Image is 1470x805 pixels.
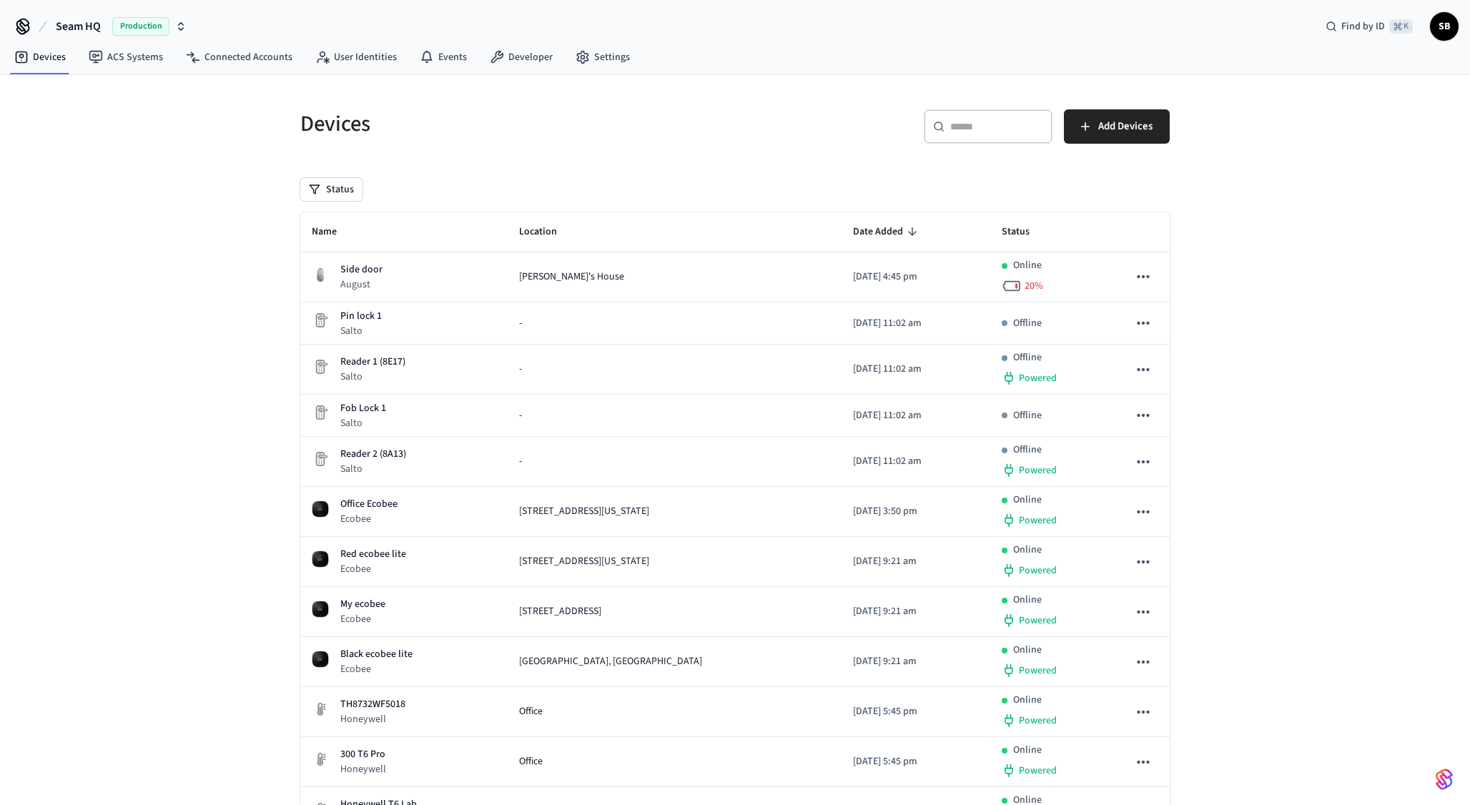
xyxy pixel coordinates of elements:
p: Ecobee [340,562,406,576]
button: Status [300,178,362,201]
p: Offline [1013,350,1042,365]
p: My ecobee [340,597,385,612]
a: Events [408,44,478,70]
img: ecobee_lite_3 [312,651,329,668]
p: Online [1013,643,1042,658]
span: Powered [1019,513,1057,528]
p: August [340,277,383,292]
a: Connected Accounts [174,44,304,70]
a: Devices [3,44,77,70]
p: Salto [340,324,382,338]
span: Seam HQ [56,18,101,35]
span: Name [312,221,355,243]
a: Developer [478,44,564,70]
span: Powered [1019,713,1057,728]
p: 300 T6 Pro [340,747,386,762]
img: ecobee_lite_3 [312,601,329,618]
p: Online [1013,543,1042,558]
p: [DATE] 5:45 pm [853,704,979,719]
p: [DATE] 11:02 am [853,362,979,377]
p: [DATE] 3:50 pm [853,504,979,519]
p: [DATE] 11:02 am [853,408,979,423]
span: [STREET_ADDRESS] [519,604,601,619]
p: Salto [340,462,406,476]
div: Find by ID⌘ K [1314,14,1424,39]
p: [DATE] 9:21 am [853,654,979,669]
img: Placeholder Lock Image [312,450,329,468]
p: [DATE] 4:45 pm [853,270,979,285]
p: Online [1013,593,1042,608]
p: Ecobee [340,612,385,626]
span: Powered [1019,463,1057,478]
h5: Devices [300,109,726,139]
span: Location [519,221,576,243]
span: ⌘ K [1389,19,1413,34]
span: [STREET_ADDRESS][US_STATE] [519,554,649,569]
p: [DATE] 9:21 am [853,554,979,569]
a: ACS Systems [77,44,174,70]
p: Honeywell [340,762,386,776]
img: Placeholder Lock Image [312,404,329,421]
img: Placeholder Lock Image [312,358,329,375]
p: [DATE] 11:02 am [853,454,979,469]
p: Salto [340,416,386,430]
span: - [519,408,522,423]
button: Add Devices [1064,109,1170,144]
p: Reader 2 (8A13) [340,447,406,462]
p: Red ecobee lite [340,547,406,562]
span: Status [1002,221,1048,243]
span: - [519,316,522,331]
span: - [519,362,522,377]
img: Placeholder Lock Image [312,312,329,329]
p: TH8732WF5018 [340,697,405,712]
p: Salto [340,370,405,384]
span: Powered [1019,663,1057,678]
img: ecobee_lite_3 [312,500,329,518]
p: Online [1013,743,1042,758]
p: Side door [340,262,383,277]
span: Powered [1019,563,1057,578]
span: Office [519,754,543,769]
span: Powered [1019,764,1057,778]
p: Ecobee [340,512,398,526]
p: Honeywell [340,712,405,726]
img: thermostat_fallback [312,751,329,768]
p: [DATE] 5:45 pm [853,754,979,769]
span: 20 % [1025,279,1043,293]
a: User Identities [304,44,408,70]
p: Black ecobee lite [340,647,413,662]
img: thermostat_fallback [312,701,329,718]
p: Offline [1013,316,1042,331]
p: Reader 1 (8E17) [340,355,405,370]
span: Date Added [853,221,922,243]
span: Production [112,17,169,36]
p: Online [1013,493,1042,508]
p: Ecobee [340,662,413,676]
p: [DATE] 9:21 am [853,604,979,619]
p: Office Ecobee [340,497,398,512]
p: Online [1013,258,1042,273]
p: [DATE] 11:02 am [853,316,979,331]
span: Add Devices [1098,117,1153,136]
p: Offline [1013,408,1042,423]
span: Find by ID [1341,19,1385,34]
span: Office [519,704,543,719]
span: Powered [1019,371,1057,385]
a: Settings [564,44,641,70]
img: August Wifi Smart Lock 3rd Gen, Silver, Front [312,266,329,283]
span: [STREET_ADDRESS][US_STATE] [519,504,649,519]
span: SB [1431,14,1457,39]
span: Powered [1019,613,1057,628]
p: Online [1013,693,1042,708]
p: Offline [1013,443,1042,458]
span: [PERSON_NAME]'s House [519,270,624,285]
img: SeamLogoGradient.69752ec5.svg [1436,768,1453,791]
p: Pin lock 1 [340,309,382,324]
span: [GEOGRAPHIC_DATA], [GEOGRAPHIC_DATA] [519,654,702,669]
p: Fob Lock 1 [340,401,386,416]
img: ecobee_lite_3 [312,550,329,568]
span: - [519,454,522,469]
button: SB [1430,12,1459,41]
